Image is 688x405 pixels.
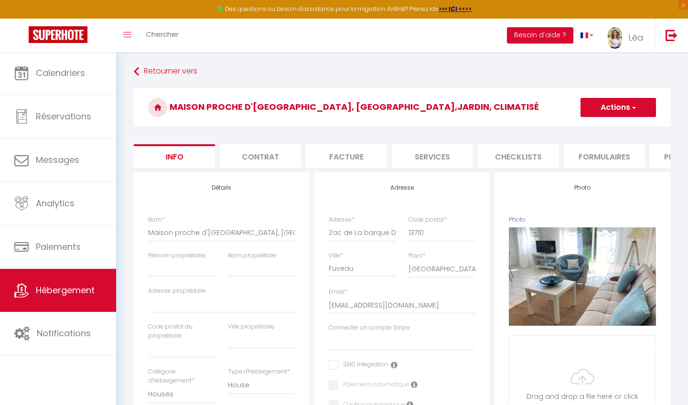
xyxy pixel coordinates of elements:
span: Notifications [37,327,91,339]
li: Contrat [220,144,301,168]
img: Super Booking [29,26,87,43]
span: Léa [628,32,644,43]
h4: Adresse [329,184,476,191]
label: Email [329,288,347,297]
span: Calendriers [36,67,85,79]
li: Services [392,144,473,168]
label: Nom propriétaire [228,251,277,260]
label: Ville propriétaire [228,322,274,331]
li: Info [134,144,215,168]
a: ... Léa [601,19,656,52]
label: Ville [329,251,343,260]
span: Paiements [36,241,81,253]
h3: Maison proche d'[GEOGRAPHIC_DATA], [GEOGRAPHIC_DATA],jardin, climatisé [134,88,670,127]
h4: Détails [148,184,295,191]
span: Réservations [36,110,91,122]
label: Paiement automatique [338,380,409,391]
button: Actions [580,98,656,117]
span: Analytics [36,197,75,209]
h4: Photo [509,184,656,191]
li: Formulaires [564,144,645,168]
label: Nom [148,215,165,224]
span: Hébergement [36,284,95,296]
label: Adresse [329,215,355,224]
label: Type d'hébergement [228,367,290,376]
label: Photo [509,215,526,224]
label: Catégorie d'hébergement [148,367,215,385]
span: Messages [36,154,79,166]
a: >>> ICI <<<< [439,5,472,13]
button: Besoin d'aide ? [507,27,573,43]
img: ... [608,27,622,49]
li: Checklists [478,144,559,168]
label: Code postal [408,215,447,224]
label: Code postal du propriétaire [148,322,215,341]
img: logout [666,29,677,41]
li: Facture [306,144,387,168]
a: Chercher [139,19,186,52]
label: Connecter un compte Stripe [329,323,410,332]
label: Prénom propriétaire [148,251,205,260]
label: Adresse propriétaire [148,287,206,296]
label: Pays [408,251,425,260]
span: Chercher [146,29,179,39]
a: Retourner vers [134,63,670,80]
